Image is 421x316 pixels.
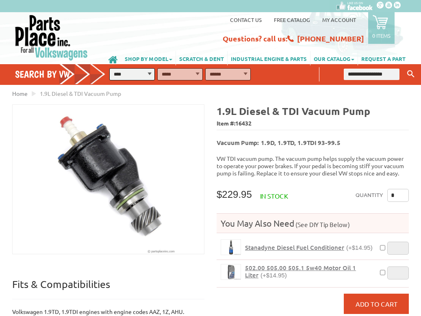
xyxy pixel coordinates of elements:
a: INDUSTRIAL ENGINE & PARTS [228,51,310,65]
b: Vacuum Pump: 1.9D, 1.9TD, 1.9TDI 93-99.5 [217,139,341,147]
a: SCRATCH & DENT [176,51,227,65]
span: (See DIY Tip Below) [294,221,350,228]
a: 0 items [368,12,395,44]
a: Contact us [230,16,262,23]
label: Quantity [356,189,383,202]
b: 1.9L Diesel & TDI Vacuum Pump [217,104,370,117]
button: Keyword Search [405,67,417,81]
h4: Search by VW [15,68,111,80]
p: Fits & Compatibilities [12,278,204,299]
img: 1.9L Diesel & TDI Vacuum Pump [13,105,204,254]
span: Stanadyne Diesel Fuel Conditioner [245,243,344,251]
a: Home [12,90,28,97]
p: Volkswagen 1.9TD, 1.9TDI engines with engine codes AAZ, 1Z, AHU. [12,307,204,316]
span: Add to Cart [356,300,397,308]
a: OUR CATALOG [310,51,358,65]
a: Stanadyne Diesel Fuel Conditioner(+$14.95) [245,244,373,251]
span: 1.9L Diesel & TDI Vacuum Pump [40,90,121,97]
img: Stanadyne Diesel Fuel Conditioner [221,240,241,255]
a: Stanadyne Diesel Fuel Conditioner [221,239,241,255]
img: 502.00 505.00 505.1 5w40 Motor Oil 1 Liter [221,264,241,279]
span: (+$14.95) [346,244,373,251]
p: VW TDI vacuum pump. The vacuum pump helps supply the vacuum power to operate your power brakes. I... [217,155,409,177]
a: Free Catalog [274,16,310,23]
h4: You May Also Need [217,218,409,229]
img: Parts Place Inc! [14,14,89,61]
a: 502.00 505.00 505.1 5w40 Motor Oil 1 Liter [221,264,241,280]
span: $229.95 [217,189,252,200]
button: Add to Cart [344,294,409,314]
a: SHOP BY MODEL [122,51,176,65]
a: REQUEST A PART [358,51,409,65]
span: 502.00 505.00 505.1 5w40 Motor Oil 1 Liter [245,264,356,279]
span: 16432 [235,119,252,127]
span: Item #: [217,118,409,130]
a: My Account [322,16,356,23]
span: (+$14.95) [260,272,287,279]
span: In stock [260,192,288,200]
a: 502.00 505.00 505.1 5w40 Motor Oil 1 Liter(+$14.95) [245,264,374,279]
p: 0 items [372,32,391,39]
